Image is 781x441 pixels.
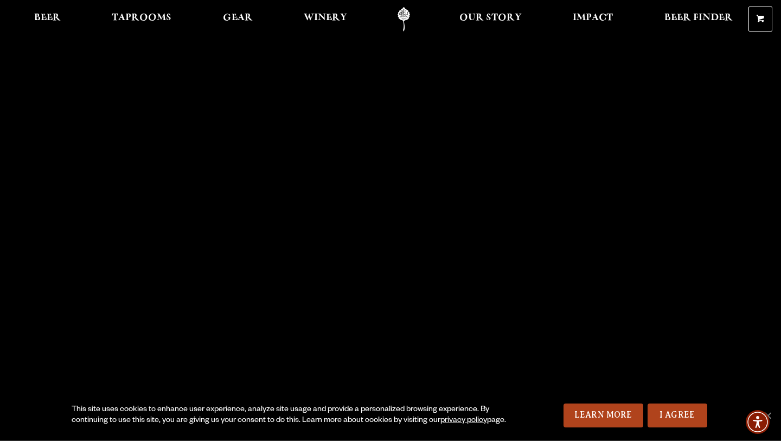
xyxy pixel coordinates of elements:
div: Accessibility Menu [746,410,770,434]
span: Our Story [459,14,522,22]
a: Taprooms [105,7,178,31]
a: Beer Finder [657,7,740,31]
a: Learn More [564,404,643,427]
a: Gear [216,7,260,31]
a: I Agree [648,404,707,427]
span: Beer Finder [664,14,733,22]
a: privacy policy [440,417,487,425]
a: Winery [297,7,354,31]
span: Winery [304,14,347,22]
a: Odell Home [383,7,424,31]
span: Gear [223,14,253,22]
a: Beer [27,7,68,31]
span: Impact [573,14,613,22]
div: This site uses cookies to enhance user experience, analyze site usage and provide a personalized ... [72,405,508,426]
span: Beer [34,14,61,22]
span: Taprooms [112,14,171,22]
a: Impact [566,7,620,31]
a: Our Story [452,7,529,31]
